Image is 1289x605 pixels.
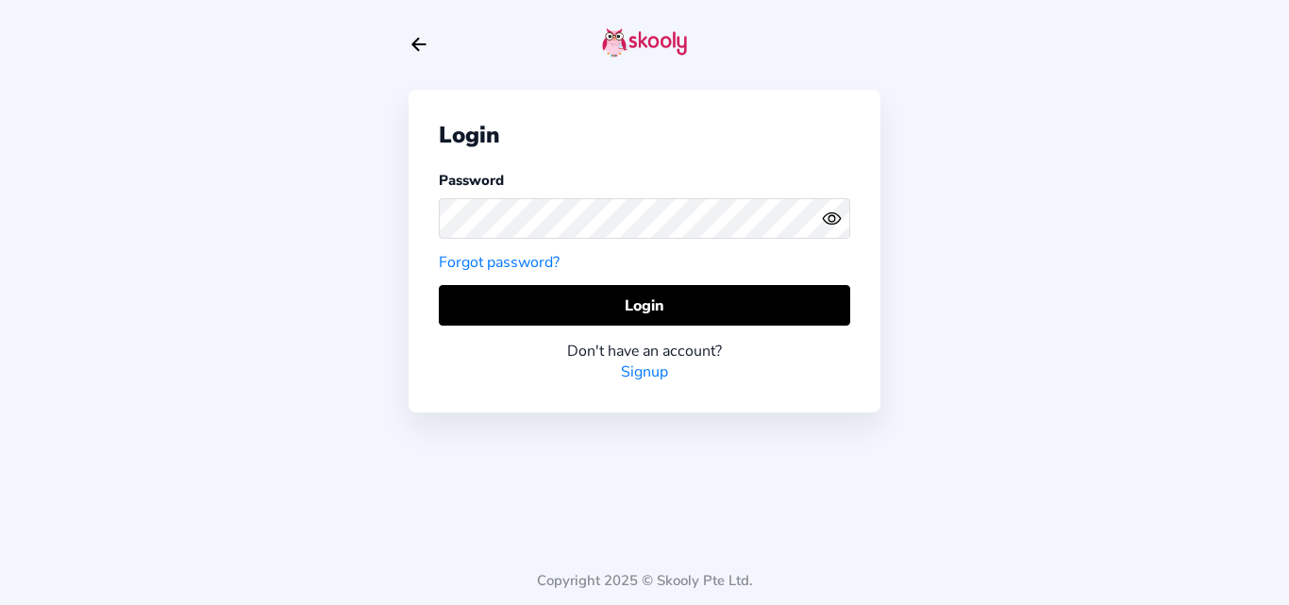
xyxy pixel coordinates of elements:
[621,361,668,382] a: Signup
[439,252,560,273] a: Forgot password?
[439,120,850,150] div: Login
[602,27,687,58] img: skooly-logo.png
[439,341,850,361] div: Don't have an account?
[439,285,850,326] button: Login
[439,171,504,190] label: Password
[822,209,842,228] ion-icon: eye outline
[822,209,850,228] button: eye outlineeye off outline
[409,34,429,55] button: arrow back outline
